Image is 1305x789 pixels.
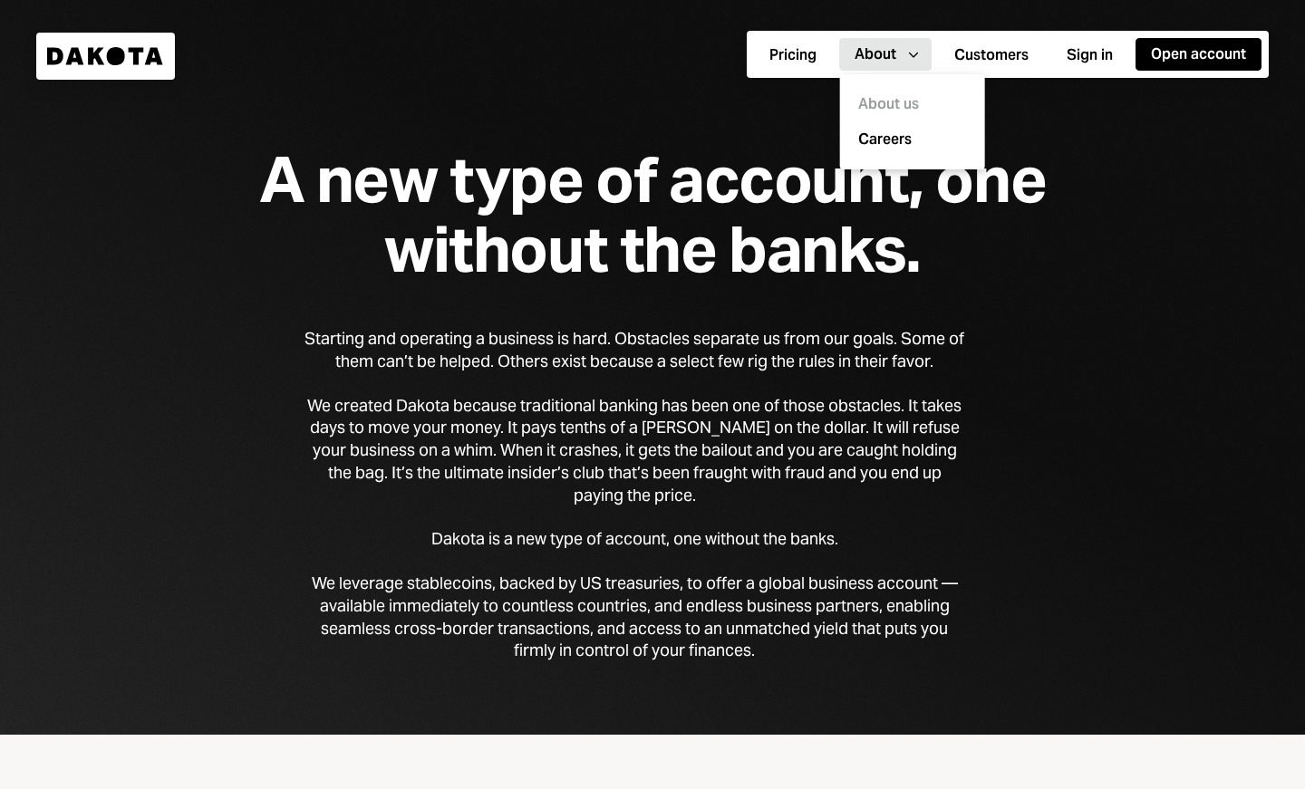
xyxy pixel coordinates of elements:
div: We leverage stablecoins, backed by US treasuries, to offer a global business account — available ... [304,573,964,662]
div: Dakota is a new type of account, one without the banks. [431,528,838,551]
button: Pricing [754,39,832,72]
a: Sign in [1051,37,1128,72]
button: About [839,38,932,71]
div: About [855,44,896,64]
div: About us [851,87,974,122]
button: Sign in [1051,39,1128,72]
a: Careers [858,130,981,151]
a: Pricing [754,37,832,72]
div: Starting and operating a business is hard. Obstacles separate us from our goals. Some of them can... [304,328,964,373]
button: Open account [1136,38,1261,71]
a: Customers [939,37,1044,72]
button: Customers [939,39,1044,72]
div: A new type of account, one without the banks. [188,145,1116,284]
a: About us [851,85,974,122]
div: We created Dakota because traditional banking has been one of those obstacles. It takes days to m... [304,395,964,507]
